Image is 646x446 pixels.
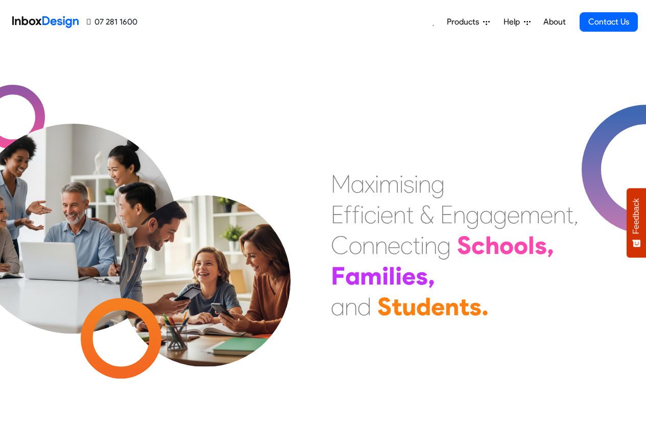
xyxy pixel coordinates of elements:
div: g [466,199,480,230]
div: . [482,291,489,322]
div: c [400,230,413,261]
div: s [535,230,547,261]
div: i [395,261,402,291]
div: a [351,169,365,199]
div: d [357,291,371,322]
div: i [414,169,418,199]
div: M [331,169,351,199]
span: Feedback [632,198,641,234]
span: Products [447,16,483,28]
div: n [362,230,375,261]
div: i [382,261,389,291]
div: e [540,199,553,230]
div: a [331,291,345,322]
div: , [573,199,579,230]
div: n [345,291,357,322]
div: , [547,230,554,261]
div: g [431,169,445,199]
div: n [375,230,388,261]
div: x [365,169,375,199]
div: e [431,291,445,322]
div: t [392,291,402,322]
div: s [469,291,482,322]
div: e [402,261,416,291]
div: & [420,199,434,230]
div: S [377,291,392,322]
div: e [507,199,520,230]
div: E [440,199,453,230]
div: i [376,199,380,230]
div: n [418,169,431,199]
div: o [514,230,528,261]
div: c [364,199,376,230]
div: n [393,199,406,230]
div: l [528,230,535,261]
div: n [445,291,459,322]
div: o [349,230,362,261]
div: a [480,199,493,230]
div: u [402,291,416,322]
div: i [399,169,403,199]
div: g [437,230,451,261]
div: E [331,199,344,230]
a: Contact Us [580,12,638,32]
div: m [520,199,540,230]
div: e [380,199,393,230]
div: F [331,261,345,291]
a: Help [499,12,535,32]
div: f [352,199,360,230]
div: s [416,261,428,291]
div: e [388,230,400,261]
a: Products [443,12,494,32]
div: c [471,230,485,261]
div: , [428,261,435,291]
div: n [424,230,437,261]
div: o [499,230,514,261]
div: t [566,199,573,230]
div: n [453,199,466,230]
div: i [375,169,379,199]
div: m [379,169,399,199]
div: i [420,230,424,261]
div: C [331,230,349,261]
div: d [416,291,431,322]
span: Help [504,16,524,28]
img: parents_with_child.png [98,153,312,367]
div: i [360,199,364,230]
button: Feedback - Show survey [627,188,646,257]
div: Maximising Efficient & Engagement, Connecting Schools, Families, and Students. [331,169,579,322]
div: l [389,261,395,291]
div: h [485,230,499,261]
div: f [344,199,352,230]
div: S [457,230,471,261]
div: a [345,261,360,291]
div: g [493,199,507,230]
div: t [406,199,414,230]
a: About [540,12,568,32]
div: m [360,261,382,291]
div: n [553,199,566,230]
div: t [413,230,420,261]
a: 07 281 1600 [87,16,137,28]
div: t [459,291,469,322]
div: s [403,169,414,199]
